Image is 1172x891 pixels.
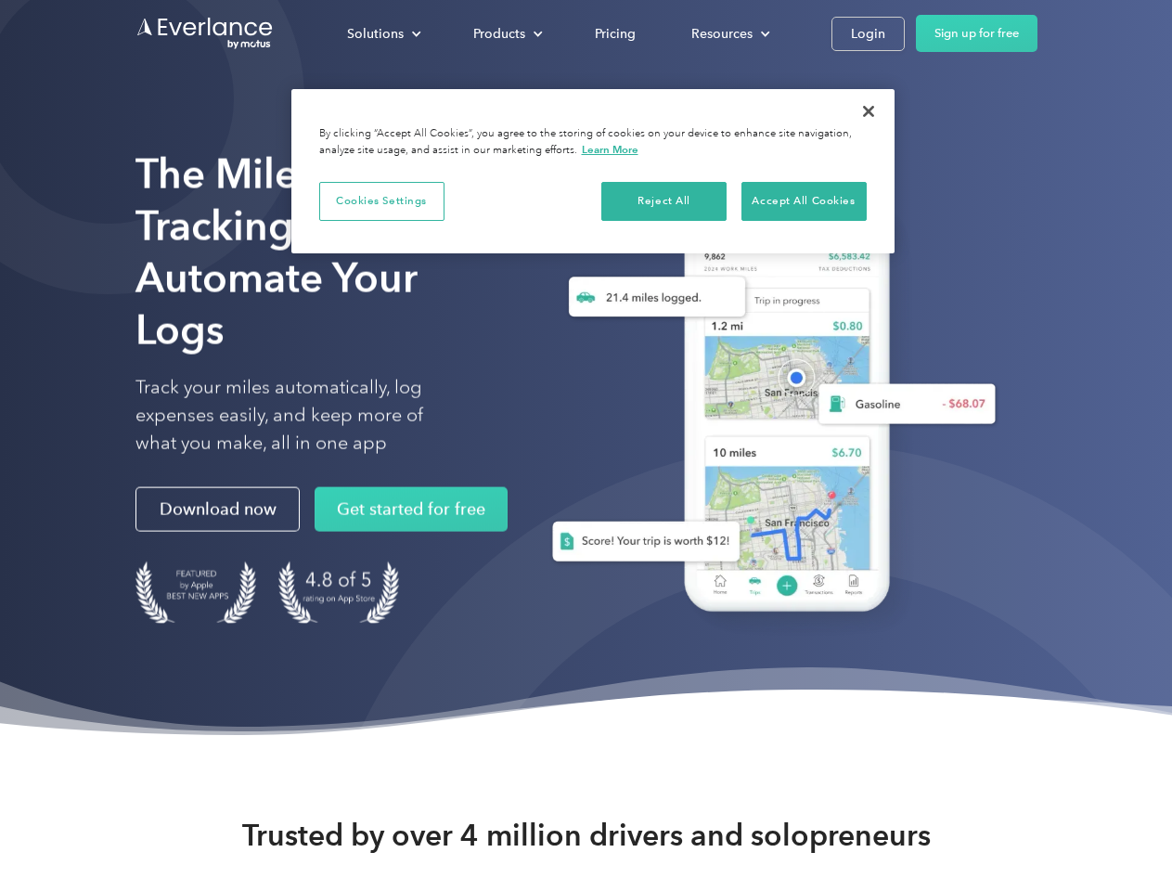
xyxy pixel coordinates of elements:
button: Reject All [601,182,727,221]
div: Cookie banner [291,89,895,253]
img: Badge for Featured by Apple Best New Apps [135,562,256,624]
div: By clicking “Accept All Cookies”, you agree to the storing of cookies on your device to enhance s... [319,126,867,159]
div: Solutions [347,22,404,45]
strong: Trusted by over 4 million drivers and solopreneurs [242,817,931,854]
a: Sign up for free [916,15,1037,52]
a: Login [831,17,905,51]
button: Cookies Settings [319,182,444,221]
a: Get started for free [315,487,508,532]
div: Privacy [291,89,895,253]
a: Go to homepage [135,16,275,51]
img: 4.9 out of 5 stars on the app store [278,562,399,624]
div: Resources [673,18,785,50]
div: Products [455,18,558,50]
div: Solutions [328,18,436,50]
div: Resources [691,22,753,45]
div: Login [851,22,885,45]
div: Pricing [595,22,636,45]
p: Track your miles automatically, log expenses easily, and keep more of what you make, all in one app [135,374,467,458]
a: Download now [135,487,300,532]
button: Accept All Cookies [741,182,867,221]
div: Products [473,22,525,45]
img: Everlance, mileage tracker app, expense tracking app [522,176,1011,639]
a: More information about your privacy, opens in a new tab [582,143,638,156]
a: Pricing [576,18,654,50]
button: Close [848,91,889,132]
